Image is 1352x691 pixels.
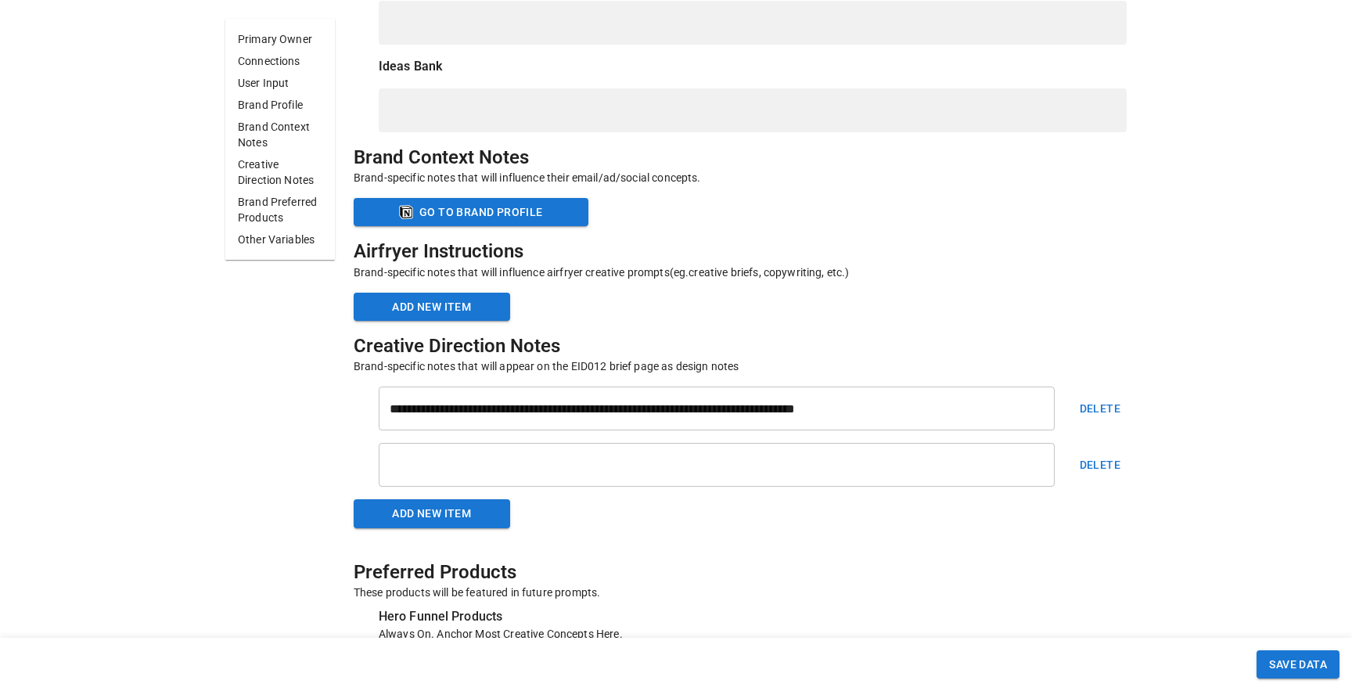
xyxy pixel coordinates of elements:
[238,53,322,69] p: Connections
[379,606,1127,627] h6: Hero Funnel Products
[354,560,1127,585] h5: Preferred Products
[354,358,1127,374] p: Brand-specific notes that will appear on the EID012 brief page as design notes
[399,205,413,219] img: Notion Logo
[238,232,322,247] p: Other Variables
[238,119,322,150] p: Brand Context Notes
[354,499,510,528] button: Add new item
[354,293,510,322] button: Add new item
[1073,443,1127,487] button: Delete
[1073,387,1127,430] button: Delete
[379,626,1127,642] p: Always On. Anchor Most Creative Concepts Here.
[238,97,322,113] p: Brand Profile
[354,265,1127,280] p: Brand-specific notes that will influence airfryer creative prompts(eg.creative briefs, copywritin...
[238,31,322,47] p: Primary Owner
[354,145,1127,170] h5: Brand Context Notes
[379,57,443,76] p: Ideas Bank
[238,75,322,91] p: User Input
[1257,650,1339,679] button: SAVE DATA
[238,194,322,225] p: Brand Preferred Products
[354,585,1127,600] p: These products will be featured in future prompts.
[238,157,322,188] p: Creative Direction Notes
[354,170,1127,185] p: Brand-specific notes that will influence their email/ad/social concepts.
[354,333,1127,358] h5: Creative Direction Notes
[354,198,588,227] button: Go to Brand Profile
[354,239,1127,264] h5: Airfryer Instructions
